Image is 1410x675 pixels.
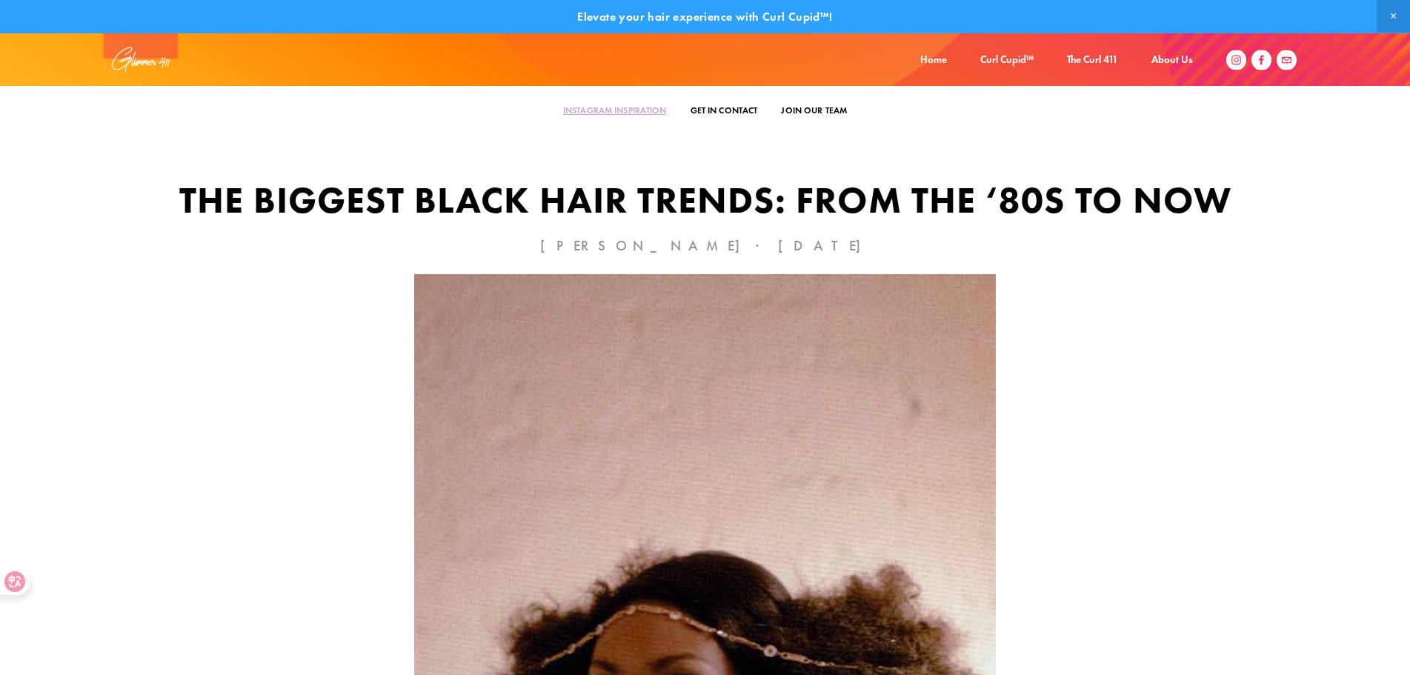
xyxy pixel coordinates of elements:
img: Glimmer 411® [111,47,170,73]
a: Join Our Team [781,104,847,116]
a: Get in Contact [691,104,758,116]
a: Curl Cupid™ [980,48,1034,71]
a: Home [920,48,947,71]
a: [PERSON_NAME] [540,237,748,255]
a: The Curl 411 [1067,48,1118,71]
time: [DATE] [748,237,870,255]
a: Instagram Inspiration [563,101,667,121]
h1: The Biggest Black Hair Trends: from the ‘80s TO Now [111,182,1299,219]
a: About Us [1151,53,1193,67]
